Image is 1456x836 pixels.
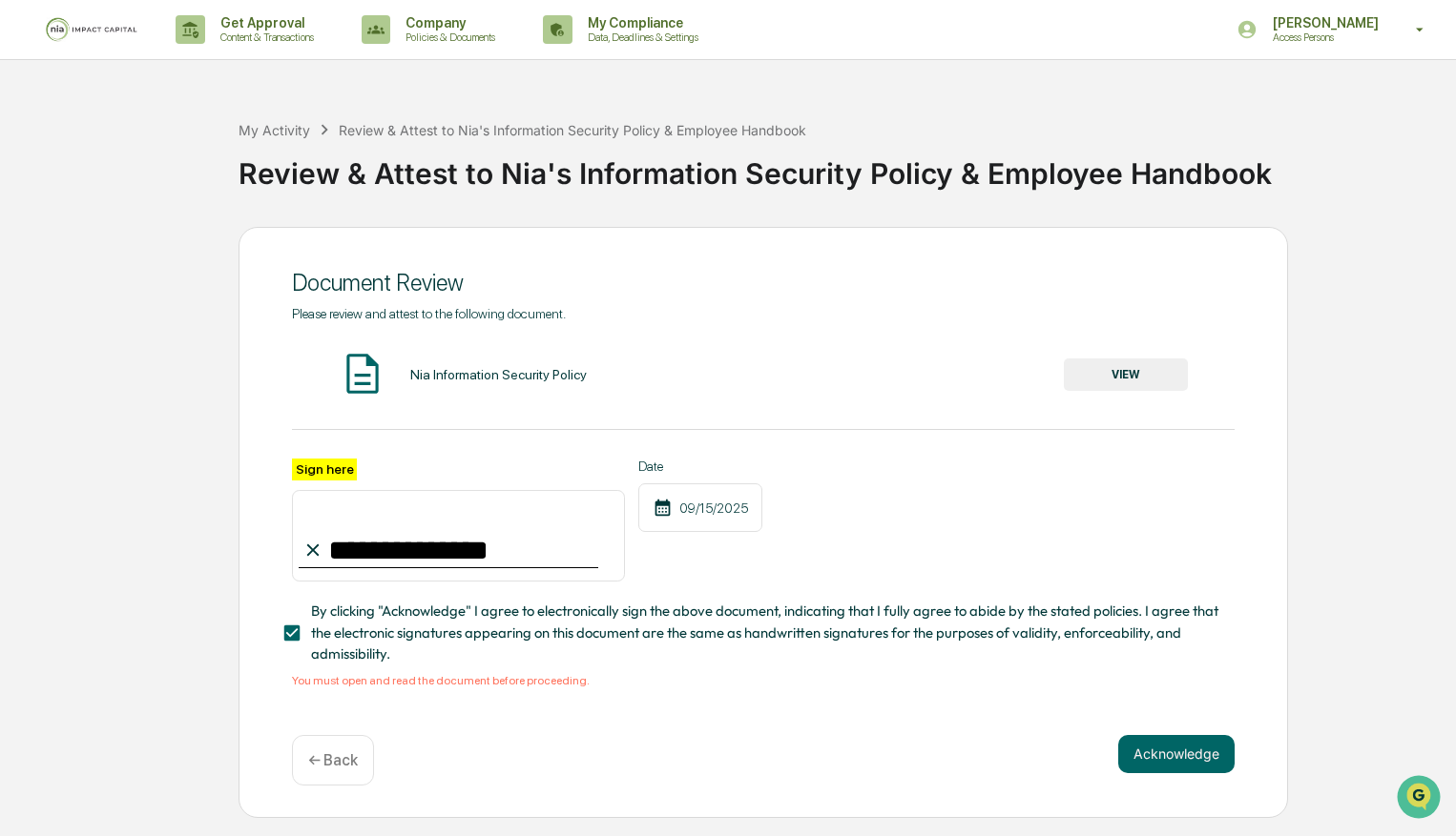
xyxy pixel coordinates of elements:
div: Nia Information Security Policy [410,367,587,382]
div: Start new chat [65,146,313,165]
p: My Compliance [572,15,708,31]
iframe: Open customer support [1395,773,1446,825]
a: 🔎Data Lookup [11,269,128,303]
div: We're available if you need us! [65,165,241,180]
a: Powered byPylon [135,322,231,337]
p: Get Approval [205,15,323,31]
p: Access Persons [1258,31,1388,44]
label: Date [638,459,762,474]
button: Start new chat [324,152,347,174]
label: Sign here [292,459,357,480]
p: Company [390,15,505,31]
div: 🖐️ [19,242,34,257]
button: VIEW [1064,358,1188,391]
div: 🔎 [19,278,34,294]
p: How can we help? [19,40,347,71]
div: 🗄️ [138,242,154,257]
span: Please review and attest to the following document. [292,306,566,321]
div: Review & Attest to Nia's Information Security Policy & Employee Handbook [239,141,1446,191]
div: You must open and read the document before proceeding. [292,674,1235,687]
img: Document Icon [339,350,386,398]
span: Preclearance [38,240,123,259]
img: logo [46,17,137,42]
p: ← Back [308,751,358,769]
span: By clicking "Acknowledge" I agree to electronically sign the above document, indicating that I fu... [311,601,1219,664]
div: My Activity [239,122,310,138]
div: 09/15/2025 [638,483,762,532]
div: Review & Attest to Nia's Information Security Policy & Employee Handbook [339,122,806,138]
p: Content & Transactions [205,31,323,44]
a: 🗄️Attestations [131,233,244,267]
p: [PERSON_NAME] [1258,15,1388,31]
button: Acknowledge [1118,735,1235,773]
p: Policies & Documents [390,31,505,44]
a: 🖐️Preclearance [11,233,131,267]
p: Data, Deadlines & Settings [572,31,708,44]
span: Data Lookup [38,276,120,296]
span: Pylon [190,323,231,337]
span: Attestations [157,240,237,259]
img: 1746055101610-c473b297-6a78-478c-a979-82029cc54cd1 [19,146,53,180]
div: Document Review [292,269,1235,296]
